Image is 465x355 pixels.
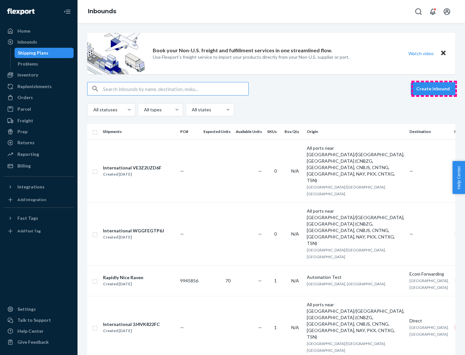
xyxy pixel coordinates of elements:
p: Use Flexport’s freight service to import your products directly from your Non-U.S. supplier or port. [153,54,349,60]
th: Shipments [100,124,178,139]
input: All types [143,107,144,113]
div: Add Integration [17,197,46,202]
div: Automation Test [307,274,404,280]
div: Add Fast Tag [17,228,41,234]
button: Give Feedback [4,337,74,347]
th: Available Units [233,124,264,139]
div: Talk to Support [17,317,51,323]
div: Settings [17,306,36,312]
div: All ports near [GEOGRAPHIC_DATA]/[GEOGRAPHIC_DATA], [GEOGRAPHIC_DATA] (CNBZG, [GEOGRAPHIC_DATA], ... [307,208,404,247]
span: N/A [291,325,299,330]
button: Open Search Box [412,5,425,18]
a: Prep [4,127,74,137]
span: [GEOGRAPHIC_DATA]/[GEOGRAPHIC_DATA], [GEOGRAPHIC_DATA] [307,341,386,353]
span: — [180,325,184,330]
span: — [180,168,184,174]
button: Watch video [404,49,438,58]
div: Inventory [17,72,38,78]
div: International VE3Z2UZD6F [103,165,161,171]
span: — [258,325,262,330]
div: Created [DATE] [103,281,143,287]
button: Integrations [4,182,74,192]
input: Search inbounds by name, destination, msku... [103,82,248,95]
span: N/A [291,278,299,283]
span: 1 [274,278,277,283]
div: Replenishments [17,83,52,90]
span: 70 [225,278,231,283]
a: Billing [4,161,74,171]
a: Shipping Plans [15,48,74,58]
span: [GEOGRAPHIC_DATA]/[GEOGRAPHIC_DATA], [GEOGRAPHIC_DATA] [307,248,386,259]
button: Open notifications [426,5,439,18]
div: Reporting [17,151,39,157]
a: Inbounds [88,8,116,15]
button: Close Navigation [61,5,74,18]
div: All ports near [GEOGRAPHIC_DATA]/[GEOGRAPHIC_DATA], [GEOGRAPHIC_DATA] (CNBZG, [GEOGRAPHIC_DATA], ... [307,145,404,184]
div: Fast Tags [17,215,38,221]
div: Returns [17,139,35,146]
a: Add Fast Tag [4,226,74,236]
a: Settings [4,304,74,314]
span: — [409,168,413,174]
div: Ecom Forwarding [409,271,449,277]
div: Inbounds [17,39,37,45]
a: Add Integration [4,195,74,205]
div: Prep [17,128,27,135]
th: Destination [407,124,451,139]
div: All ports near [GEOGRAPHIC_DATA]/[GEOGRAPHIC_DATA], [GEOGRAPHIC_DATA] (CNBZG, [GEOGRAPHIC_DATA], ... [307,301,404,340]
th: Origin [304,124,407,139]
a: Inbounds [4,37,74,47]
div: Direct [409,318,449,324]
img: Flexport logo [7,8,35,15]
div: International 3J4VK822FC [103,321,160,328]
div: Freight [17,117,33,124]
div: Orders [17,94,33,101]
a: Freight [4,116,74,126]
a: Orders [4,92,74,103]
a: Reporting [4,149,74,159]
span: [GEOGRAPHIC_DATA], [GEOGRAPHIC_DATA] [409,278,449,290]
button: Fast Tags [4,213,74,223]
div: International WGGFEGTP6J [103,228,164,234]
div: Billing [17,163,31,169]
span: — [258,231,262,237]
ol: breadcrumbs [83,2,121,21]
span: 0 [274,231,277,237]
a: Help Center [4,326,74,336]
button: Open account menu [440,5,453,18]
span: [GEOGRAPHIC_DATA]/[GEOGRAPHIC_DATA], [GEOGRAPHIC_DATA] [307,185,386,196]
a: Inventory [4,70,74,80]
td: 9945856 [178,265,201,296]
div: Problems [18,61,38,67]
span: 1 [274,325,277,330]
th: SKUs [264,124,282,139]
button: Create inbound [411,82,455,95]
div: Created [DATE] [103,234,164,240]
span: — [258,168,262,174]
th: Expected Units [201,124,233,139]
div: Rapidly Nice Raven [103,274,143,281]
a: Talk to Support [4,315,74,325]
div: Give Feedback [17,339,49,345]
button: Help Center [452,161,465,194]
span: — [258,278,262,283]
div: Home [17,28,30,34]
input: All states [191,107,192,113]
p: Book your Non-U.S. freight and fulfillment services in one streamlined flow. [153,47,332,54]
a: Parcel [4,104,74,114]
th: Box Qty [282,124,304,139]
div: Created [DATE] [103,171,161,177]
div: Integrations [17,184,45,190]
a: Replenishments [4,81,74,92]
span: N/A [291,231,299,237]
a: Problems [15,59,74,69]
span: — [409,231,413,237]
span: N/A [291,168,299,174]
a: Returns [4,137,74,148]
a: Home [4,26,74,36]
th: PO# [178,124,201,139]
span: 0 [274,168,277,174]
div: Shipping Plans [18,50,48,56]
